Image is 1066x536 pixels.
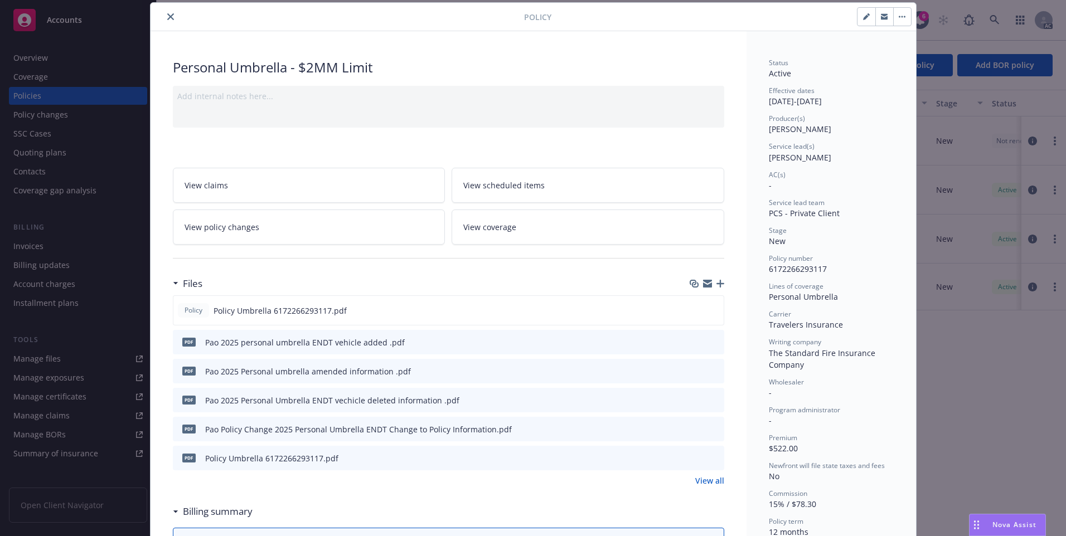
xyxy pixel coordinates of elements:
[692,366,701,377] button: download file
[769,68,791,79] span: Active
[769,142,815,151] span: Service lead(s)
[173,276,202,291] div: Files
[452,168,724,203] a: View scheduled items
[769,114,805,123] span: Producer(s)
[710,394,720,406] button: preview file
[185,179,228,191] span: View claims
[691,305,700,316] button: download file
[769,180,772,191] span: -
[173,58,724,77] div: Personal Umbrella - $2MM Limit
[769,236,786,246] span: New
[769,170,786,179] span: AC(s)
[769,387,772,398] span: -
[769,489,807,498] span: Commission
[769,226,787,235] span: Stage
[769,198,825,207] span: Service lead team
[182,396,196,404] span: pdf
[182,338,196,346] span: pdf
[710,452,720,464] button: preview file
[183,504,253,519] h3: Billing summary
[710,337,720,348] button: preview file
[769,377,804,387] span: Wholesaler
[769,405,840,415] span: Program administrator
[769,433,797,442] span: Premium
[769,415,772,426] span: -
[692,452,701,464] button: download file
[969,514,1046,536] button: Nova Assist
[769,86,815,95] span: Effective dates
[182,454,196,462] span: pdf
[452,209,724,245] a: View coverage
[182,367,196,375] span: pdf
[710,366,720,377] button: preview file
[463,221,516,233] span: View coverage
[205,394,459,406] div: Pao 2025 Personal Umbrella ENDT vechicle deleted information .pdf
[182,425,196,433] span: pdf
[695,475,724,486] a: View all
[769,58,788,67] span: Status
[177,90,720,102] div: Add internal notes here...
[769,254,813,263] span: Policy number
[164,10,177,23] button: close
[769,281,823,291] span: Lines of coverage
[992,520,1036,529] span: Nova Assist
[769,152,831,163] span: [PERSON_NAME]
[182,305,205,315] span: Policy
[769,86,894,107] div: [DATE] - [DATE]
[205,337,405,348] div: Pao 2025 personal umbrella ENDT vehicle added .pdf
[709,305,719,316] button: preview file
[463,179,545,191] span: View scheduled items
[692,423,701,435] button: download file
[769,124,831,134] span: [PERSON_NAME]
[970,514,983,535] div: Drag to move
[692,337,701,348] button: download file
[769,348,878,370] span: The Standard Fire Insurance Company
[524,11,551,23] span: Policy
[769,264,827,274] span: 6172266293117
[205,366,411,377] div: Pao 2025 Personal umbrella amended information .pdf
[769,208,840,218] span: PCS - Private Client
[769,337,821,347] span: Writing company
[769,471,779,481] span: No
[185,221,259,233] span: View policy changes
[769,309,791,319] span: Carrier
[769,291,838,302] span: Personal Umbrella
[769,443,798,454] span: $522.00
[173,209,445,245] a: View policy changes
[173,504,253,519] div: Billing summary
[173,168,445,203] a: View claims
[769,319,843,330] span: Travelers Insurance
[183,276,202,291] h3: Files
[710,423,720,435] button: preview file
[769,499,816,509] span: 15% / $78.30
[692,394,701,406] button: download file
[205,423,512,435] div: Pao Policy Change 2025 Personal Umbrella ENDT Change to Policy Information.pdf
[769,461,885,470] span: Newfront will file state taxes and fees
[214,305,347,316] span: Policy Umbrella 6172266293117.pdf
[205,452,338,464] div: Policy Umbrella 6172266293117.pdf
[769,516,803,526] span: Policy term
